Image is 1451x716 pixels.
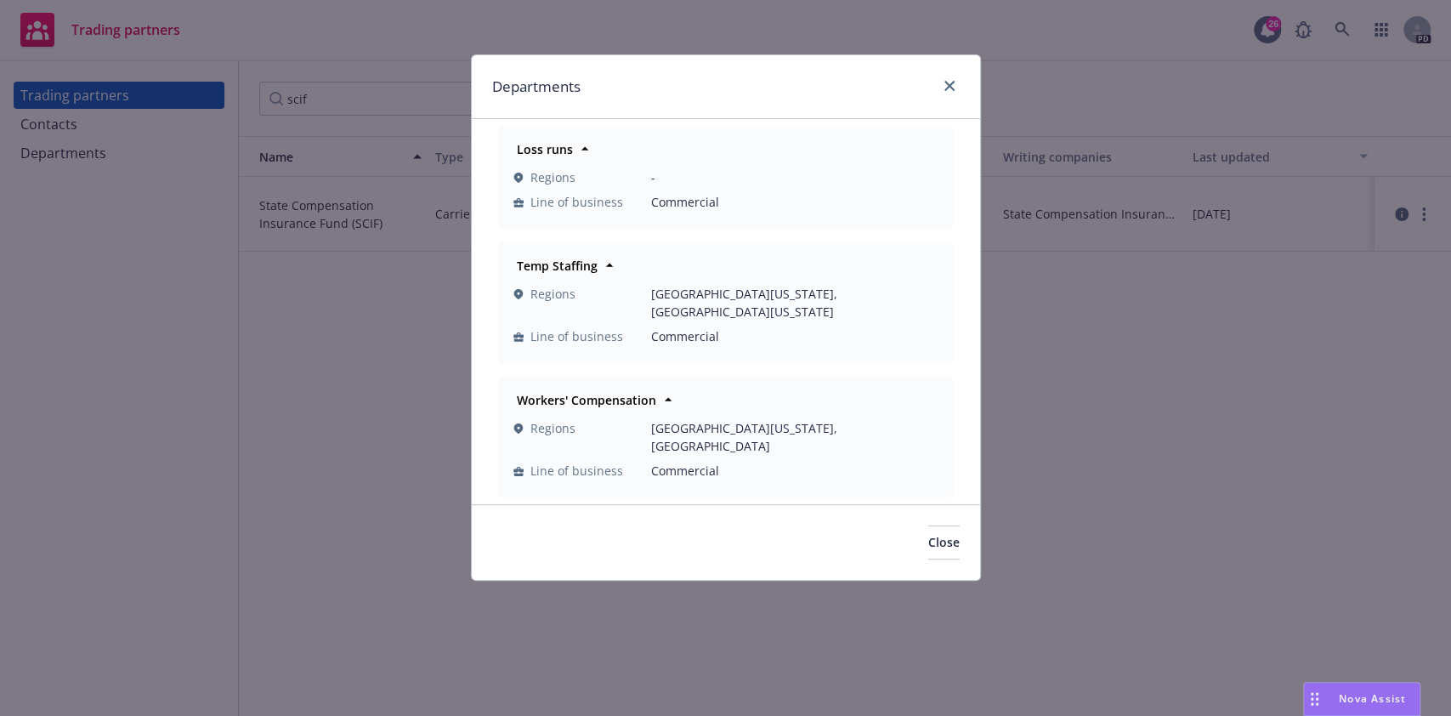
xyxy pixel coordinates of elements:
[651,285,938,321] span: [GEOGRAPHIC_DATA][US_STATE], [GEOGRAPHIC_DATA][US_STATE]
[928,526,960,560] button: Close
[517,258,598,274] strong: Temp Staffing
[530,168,575,186] span: Regions
[651,419,938,455] span: [GEOGRAPHIC_DATA][US_STATE], [GEOGRAPHIC_DATA]
[530,419,575,437] span: Regions
[1339,691,1406,706] span: Nova Assist
[517,392,656,408] strong: Workers' Compensation
[530,462,623,480] span: Line of business
[939,76,960,96] a: close
[651,327,938,345] span: Commercial
[530,193,623,211] span: Line of business
[1304,683,1325,715] div: Drag to move
[651,462,938,480] span: Commercial
[530,285,575,303] span: Regions
[651,168,938,186] span: -
[1303,682,1420,716] button: Nova Assist
[517,141,573,157] strong: Loss runs
[492,76,581,98] h1: Departments
[651,193,938,211] span: Commercial
[530,327,623,345] span: Line of business
[928,534,960,550] span: Close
